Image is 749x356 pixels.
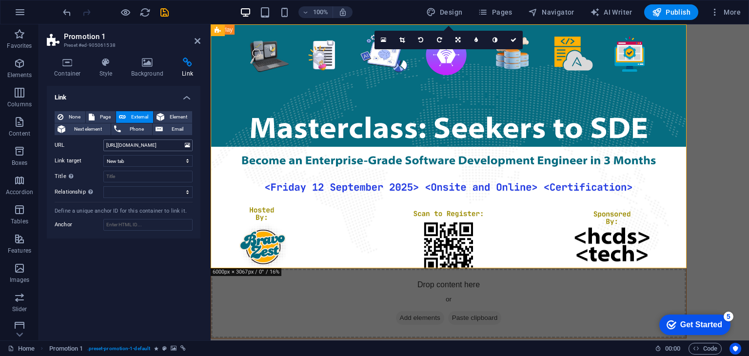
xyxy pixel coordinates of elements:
i: This element is a customizable preset [162,346,167,351]
span: Click to select. Double-click to edit [49,343,83,355]
p: Favorites [7,42,32,50]
span: Next element [68,123,108,135]
input: Enter HTML ID... [103,219,193,231]
label: Relationship [55,186,103,198]
span: Paste clipboard [237,287,291,300]
button: Page [86,111,116,123]
button: Click here to leave preview mode and continue editing [119,6,131,18]
a: Confirm ( Ctrl ⏎ ) [504,31,523,49]
i: Undo: Change image (Ctrl+Z) [61,7,73,18]
button: Email [153,123,192,135]
button: More [706,4,745,20]
h6: Session time [655,343,681,355]
i: Reload page [139,7,151,18]
i: This element is linked [180,346,186,351]
span: . preset-promotion-1-default [87,343,151,355]
span: Element [167,111,189,123]
label: URL [55,139,103,151]
div: Get Started 5 items remaining, 0% complete [8,5,79,25]
i: Save (Ctrl+S) [159,7,170,18]
div: Design (Ctrl+Alt+Y) [422,4,467,20]
a: Click to cancel selection. Double-click to open Pages [8,343,35,355]
h2: Promotion 1 [64,32,200,41]
i: On resize automatically adjust zoom level to fit chosen device. [338,8,347,17]
a: Greyscale [486,31,504,49]
button: undo [61,6,73,18]
button: 100% [298,6,333,18]
a: Change orientation [449,31,467,49]
label: Title [55,171,103,182]
button: AI Writer [586,4,636,20]
button: Next element [55,123,111,135]
span: : [672,345,673,352]
button: save [158,6,170,18]
span: AI Writer [590,7,632,17]
input: URL... [103,139,193,151]
button: Design [422,4,467,20]
p: Slider [12,305,27,313]
span: More [710,7,741,17]
span: 00 00 [665,343,680,355]
div: Get Started [29,11,71,20]
button: Usercentrics [729,343,741,355]
nav: breadcrumb [49,343,186,355]
p: Columns [7,100,32,108]
p: Tables [11,218,28,225]
span: Page [98,111,113,123]
span: Navigator [528,7,574,17]
span: External [129,111,150,123]
a: Rotate left 90° [412,31,430,49]
a: Blur [467,31,486,49]
a: Drop content hereorAdd elementsPaste clipboard [0,244,475,314]
button: Code [689,343,722,355]
i: This element contains a background [171,346,177,351]
button: Element [154,111,192,123]
p: Content [9,130,30,138]
span: Email [166,123,189,135]
button: External [116,111,153,123]
span: Add elements [185,287,234,300]
button: Pages [474,4,516,20]
span: Publish [652,7,690,17]
div: 5 [72,2,82,12]
a: Select files from the file manager, stock photos, or upload file(s) [374,31,393,49]
button: Navigator [524,4,578,20]
span: Pages [478,7,512,17]
div: Drop content here [0,244,475,314]
h4: Style [92,58,124,78]
h4: Container [47,58,92,78]
p: Features [8,247,31,255]
span: Code [693,343,717,355]
h4: Link [175,58,200,78]
span: Phone [124,123,150,135]
p: Elements [7,71,32,79]
label: Anchor [55,219,103,231]
p: Accordion [6,188,33,196]
button: reload [139,6,151,18]
p: Boxes [12,159,28,167]
h3: Preset #ed-905061538 [64,41,181,50]
div: Define a unique anchor ID for this container to link it. [55,207,193,216]
button: Publish [644,4,698,20]
p: Images [10,276,30,284]
span: None [66,111,82,123]
button: None [55,111,85,123]
span: Design [426,7,463,17]
label: Link target [55,155,103,167]
i: Element contains an animation [154,346,158,351]
a: Rotate right 90° [430,31,449,49]
button: Phone [111,123,153,135]
input: Title [103,171,193,182]
h4: Background [124,58,175,78]
h6: 100% [313,6,329,18]
h4: Link [47,86,200,103]
a: Crop mode [393,31,412,49]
